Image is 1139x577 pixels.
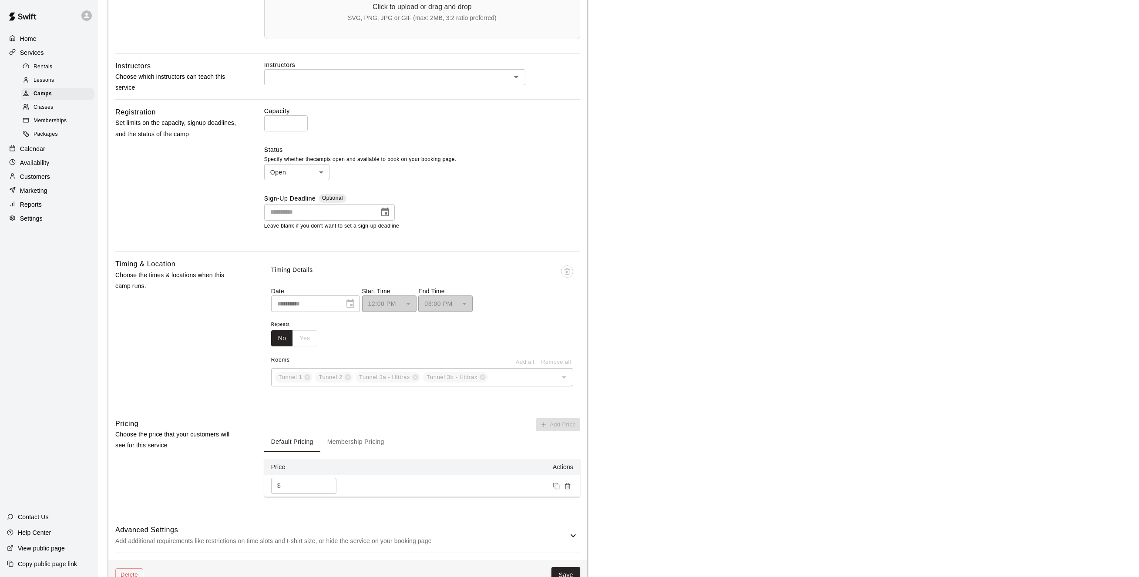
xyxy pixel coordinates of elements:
[34,130,58,139] span: Packages
[115,71,236,93] p: Choose which instructors can teach this service
[271,265,313,275] p: Timing Details
[20,214,43,223] p: Settings
[21,61,94,73] div: Rentals
[510,71,522,83] button: Open
[18,544,65,553] p: View public page
[21,114,98,128] a: Memberships
[7,184,91,197] a: Marketing
[21,101,94,114] div: Classes
[115,524,568,536] h6: Advanced Settings
[264,155,580,164] p: Specify whether the camp is open and available to book on your booking page.
[20,186,47,195] p: Marketing
[20,34,37,43] p: Home
[18,560,77,568] p: Copy public page link
[115,117,236,139] p: Set limits on the capacity, signup deadlines, and the status of the camp
[20,158,50,167] p: Availability
[7,32,91,45] a: Home
[115,270,236,292] p: Choose the times & locations when this camp runs.
[21,74,98,87] a: Lessons
[271,330,293,346] button: No
[7,142,91,155] a: Calendar
[18,528,51,537] p: Help Center
[7,198,91,211] a: Reports
[320,431,391,452] button: Membership Pricing
[34,103,53,112] span: Classes
[115,258,175,270] h6: Timing & Location
[271,330,317,346] div: outlined button group
[362,287,417,295] p: Start Time
[418,287,473,295] p: End Time
[34,76,54,85] span: Lessons
[7,212,91,225] a: Settings
[271,357,290,363] span: Rooms
[20,144,45,153] p: Calendar
[376,204,394,221] button: Choose date
[21,101,98,114] a: Classes
[264,194,316,204] label: Sign-Up Deadline
[264,431,320,452] button: Default Pricing
[115,107,156,118] h6: Registration
[7,156,91,169] a: Availability
[7,170,91,183] a: Customers
[34,90,52,98] span: Camps
[34,63,53,71] span: Rentals
[21,60,98,74] a: Rentals
[20,172,50,181] p: Customers
[20,48,44,57] p: Services
[277,481,281,490] p: $
[264,107,580,115] label: Capacity
[561,265,573,287] span: This booking is in the past or it already has participants, please delete from the Calendar
[7,46,91,59] a: Services
[21,128,98,141] a: Packages
[373,3,472,11] div: Click to upload or drag and drop
[20,200,42,209] p: Reports
[21,115,94,127] div: Memberships
[21,87,98,101] a: Camps
[562,480,573,492] button: Remove price
[115,429,236,451] p: Choose the price that your customers will see for this service
[21,88,94,100] div: Camps
[264,60,580,69] label: Instructors
[348,14,497,21] div: SVG, PNG, JPG or GIF (max: 2MB, 3:2 ratio preferred)
[322,195,343,201] span: Optional
[115,418,138,429] h6: Pricing
[271,287,360,295] p: Date
[351,459,580,475] th: Actions
[115,60,151,72] h6: Instructors
[264,222,580,231] p: Leave blank if you don't want to set a sign-up deadline
[34,117,67,125] span: Memberships
[21,74,94,87] div: Lessons
[271,319,324,331] span: Repeats
[264,145,580,154] label: Status
[551,480,562,492] button: Duplicate price
[264,459,351,475] th: Price
[21,128,94,141] div: Packages
[18,513,49,521] p: Contact Us
[264,164,329,180] div: Open
[115,518,580,553] div: Advanced SettingsAdd additional requirements like restrictions on time slots and t-shirt size, or...
[115,536,568,547] p: Add additional requirements like restrictions on time slots and t-shirt size, or hide the service...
